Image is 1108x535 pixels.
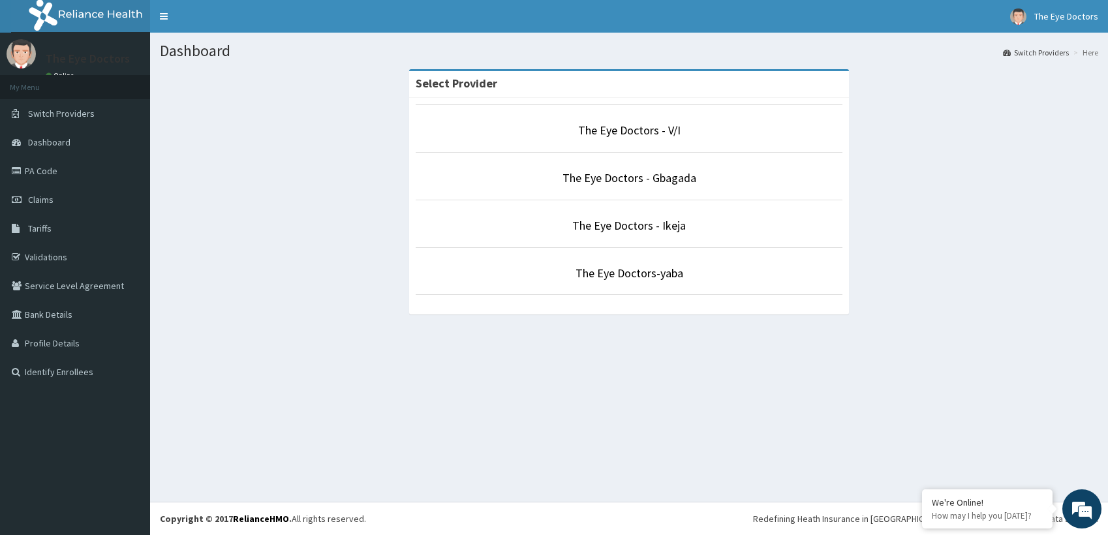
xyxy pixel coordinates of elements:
a: The Eye Doctors - Ikeja [572,218,686,233]
span: Switch Providers [28,108,95,119]
div: Redefining Heath Insurance in [GEOGRAPHIC_DATA] using Telemedicine and Data Science! [753,512,1098,525]
h1: Dashboard [160,42,1098,59]
footer: All rights reserved. [150,502,1108,535]
a: The Eye Doctors-yaba [576,266,683,281]
span: The Eye Doctors [1034,10,1098,22]
a: The Eye Doctors - V/I [578,123,681,138]
strong: Copyright © 2017 . [160,513,292,525]
li: Here [1070,47,1098,58]
img: User Image [1010,8,1026,25]
a: Online [46,71,77,80]
strong: Select Provider [416,76,497,91]
p: How may I help you today? [932,510,1043,521]
a: Switch Providers [1003,47,1069,58]
a: The Eye Doctors - Gbagada [562,170,696,185]
a: RelianceHMO [233,513,289,525]
div: We're Online! [932,497,1043,508]
p: The Eye Doctors [46,53,130,65]
span: Claims [28,194,54,206]
span: Tariffs [28,222,52,234]
img: User Image [7,39,36,69]
span: Dashboard [28,136,70,148]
